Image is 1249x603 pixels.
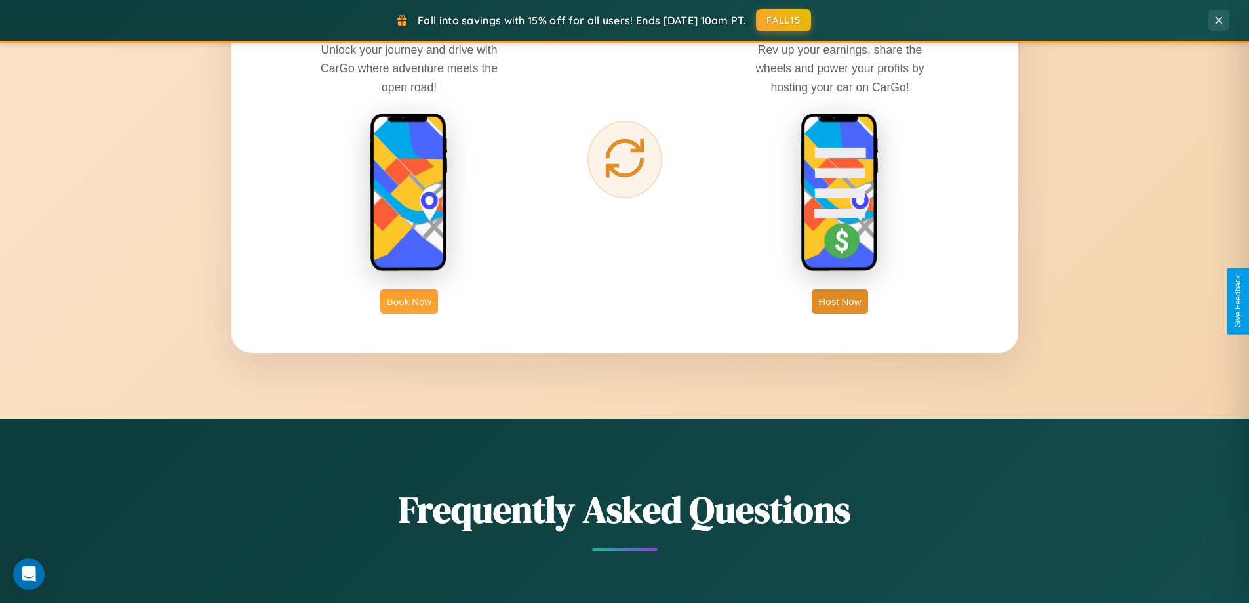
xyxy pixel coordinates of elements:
div: Open Intercom Messenger [13,558,45,590]
span: Fall into savings with 15% off for all users! Ends [DATE] 10am PT. [418,14,746,27]
h2: Frequently Asked Questions [231,484,1018,535]
p: Unlock your journey and drive with CarGo where adventure meets the open road! [311,41,507,96]
img: rent phone [370,113,448,273]
p: Rev up your earnings, share the wheels and power your profits by hosting your car on CarGo! [742,41,938,96]
button: Host Now [812,289,867,314]
button: Book Now [380,289,438,314]
button: FALL15 [756,9,811,31]
img: host phone [801,113,879,273]
div: Give Feedback [1233,275,1242,328]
